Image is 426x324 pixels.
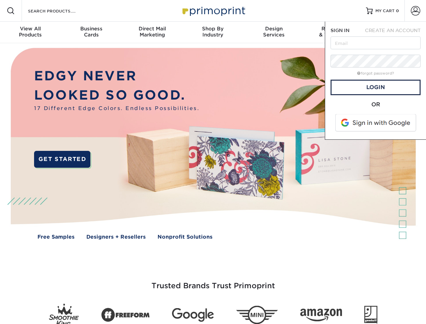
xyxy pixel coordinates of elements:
a: Shop ByIndustry [182,22,243,43]
div: Cards [61,26,121,38]
span: Resources [304,26,365,32]
span: 17 Different Edge Colors. Endless Possibilities. [34,105,199,112]
input: SEARCH PRODUCTS..... [27,7,93,15]
a: Free Samples [37,233,75,241]
a: Designers + Resellers [86,233,146,241]
a: BusinessCards [61,22,121,43]
div: & Templates [304,26,365,38]
div: Services [244,26,304,38]
p: LOOKED SO GOOD. [34,86,199,105]
span: MY CART [375,8,395,14]
div: OR [331,101,421,109]
div: Marketing [122,26,182,38]
span: SIGN IN [331,28,349,33]
a: Login [331,80,421,95]
a: DesignServices [244,22,304,43]
img: Amazon [300,309,342,322]
img: Google [172,308,214,322]
a: forgot password? [357,71,394,76]
span: Direct Mail [122,26,182,32]
a: Resources& Templates [304,22,365,43]
a: GET STARTED [34,151,90,168]
div: Industry [182,26,243,38]
span: 0 [396,8,399,13]
span: Business [61,26,121,32]
h3: Trusted Brands Trust Primoprint [16,265,410,298]
a: Direct MailMarketing [122,22,182,43]
img: Primoprint [179,3,247,18]
span: Shop By [182,26,243,32]
span: CREATE AN ACCOUNT [365,28,421,33]
img: Goodwill [364,306,377,324]
a: Nonprofit Solutions [158,233,212,241]
span: Design [244,26,304,32]
input: Email [331,36,421,49]
p: EDGY NEVER [34,66,199,86]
